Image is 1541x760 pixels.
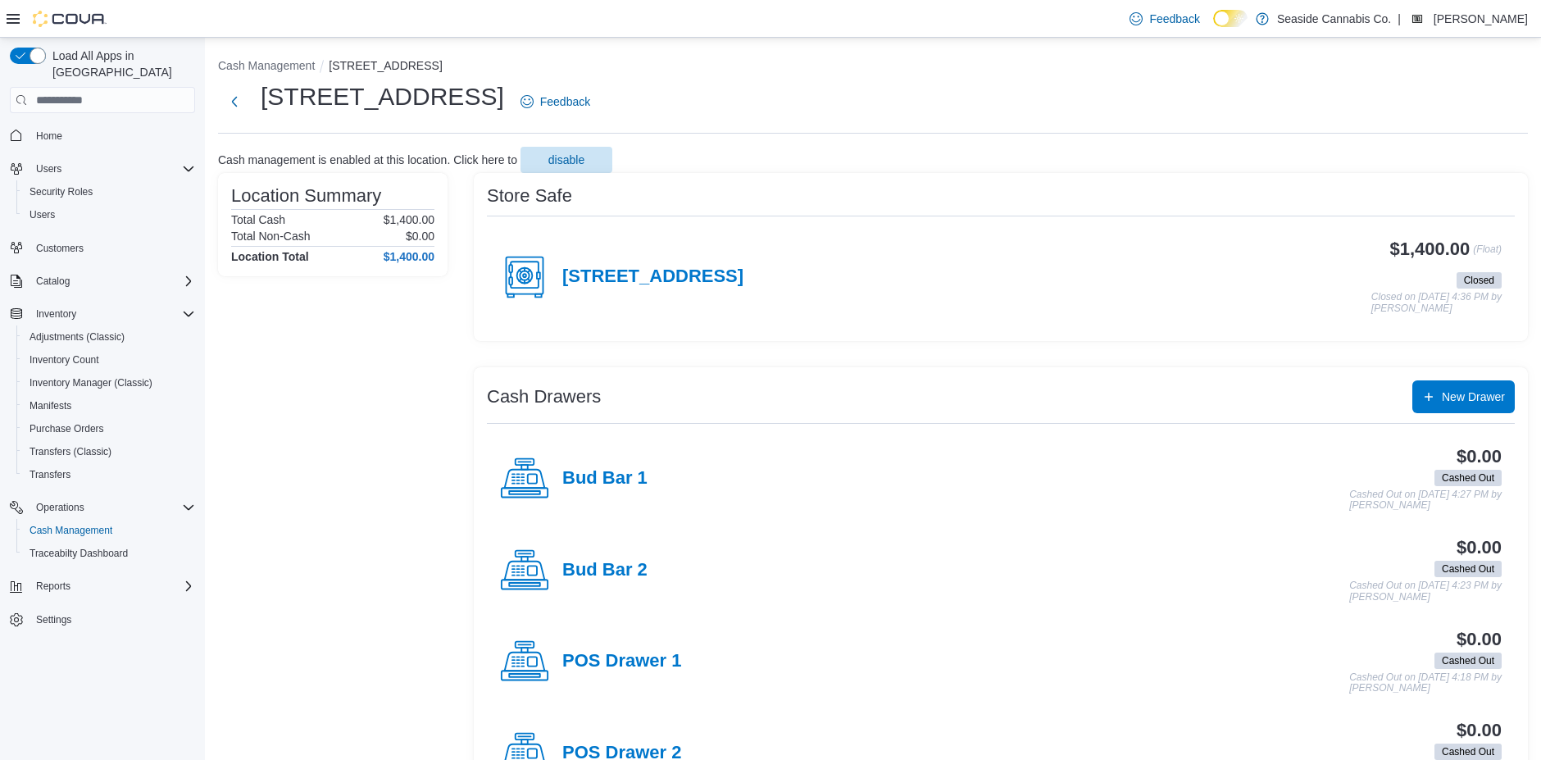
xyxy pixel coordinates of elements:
span: Purchase Orders [30,422,104,435]
button: Adjustments (Classic) [16,325,202,348]
span: Security Roles [23,182,195,202]
nav: An example of EuiBreadcrumbs [218,57,1528,77]
button: Inventory [30,304,83,324]
a: Adjustments (Classic) [23,327,131,347]
button: Home [3,123,202,147]
a: Security Roles [23,182,99,202]
span: Cash Management [30,524,112,537]
button: Security Roles [16,180,202,203]
span: Closed [1457,272,1502,289]
span: Users [30,208,55,221]
span: Customers [36,242,84,255]
h4: [STREET_ADDRESS] [562,266,743,288]
span: Reports [30,576,195,596]
span: Operations [36,501,84,514]
button: Purchase Orders [16,417,202,440]
p: $1,400.00 [384,213,434,226]
span: Reports [36,580,70,593]
h3: $0.00 [1457,538,1502,557]
button: Transfers (Classic) [16,440,202,463]
a: Manifests [23,396,78,416]
span: Security Roles [30,185,93,198]
button: Reports [30,576,77,596]
button: Catalog [3,270,202,293]
div: Mehgan Wieland [1407,9,1427,29]
span: Adjustments (Classic) [30,330,125,344]
p: | [1398,9,1401,29]
span: Transfers [23,465,195,485]
button: disable [520,147,612,173]
input: Dark Mode [1213,10,1248,27]
a: Home [30,126,69,146]
span: Traceabilty Dashboard [30,547,128,560]
button: Cash Management [218,59,315,72]
span: Cashed Out [1434,744,1502,760]
h4: Bud Bar 2 [562,560,648,581]
h3: $0.00 [1457,447,1502,466]
span: Operations [30,498,195,517]
button: Catalog [30,271,76,291]
h6: Total Non-Cash [231,230,311,243]
span: Feedback [540,93,590,110]
span: Customers [30,238,195,258]
button: Settings [3,608,202,631]
span: Inventory Manager (Classic) [23,373,195,393]
span: Settings [30,609,195,630]
h3: $0.00 [1457,630,1502,649]
a: Cash Management [23,521,119,540]
button: Users [3,157,202,180]
h6: Total Cash [231,213,285,226]
span: Cash Management [23,521,195,540]
span: Cashed Out [1442,744,1494,759]
h3: Cash Drawers [487,387,601,407]
h1: [STREET_ADDRESS] [261,80,504,113]
p: (Float) [1473,239,1502,269]
p: Seaside Cannabis Co. [1277,9,1391,29]
span: Cashed Out [1434,561,1502,577]
a: Transfers (Classic) [23,442,118,462]
h4: $1,400.00 [384,250,434,263]
span: Purchase Orders [23,419,195,439]
h4: Bud Bar 1 [562,468,648,489]
span: Load All Apps in [GEOGRAPHIC_DATA] [46,48,195,80]
button: Inventory Manager (Classic) [16,371,202,394]
span: Cashed Out [1434,653,1502,669]
span: Inventory Count [23,350,195,370]
span: Cashed Out [1434,470,1502,486]
a: Transfers [23,465,77,485]
span: Manifests [23,396,195,416]
span: Dark Mode [1213,27,1214,28]
button: Reports [3,575,202,598]
button: Inventory [3,303,202,325]
span: Traceabilty Dashboard [23,544,195,563]
span: Catalog [36,275,70,288]
a: Purchase Orders [23,419,111,439]
button: Cash Management [16,519,202,542]
h3: $1,400.00 [1390,239,1471,259]
a: Customers [30,239,90,258]
a: Inventory Manager (Classic) [23,373,159,393]
button: Inventory Count [16,348,202,371]
span: Settings [36,613,71,626]
a: Feedback [1123,2,1206,35]
span: Cashed Out [1442,653,1494,668]
span: Inventory Manager (Classic) [30,376,152,389]
span: Transfers [30,468,70,481]
a: Feedback [514,85,597,118]
a: Inventory Count [23,350,106,370]
span: Cashed Out [1442,562,1494,576]
span: Users [23,205,195,225]
span: Transfers (Classic) [23,442,195,462]
p: Cashed Out on [DATE] 4:23 PM by [PERSON_NAME] [1349,580,1502,603]
button: Customers [3,236,202,260]
button: New Drawer [1412,380,1515,413]
button: Traceabilty Dashboard [16,542,202,565]
nav: Complex example [10,116,195,674]
p: Cashed Out on [DATE] 4:18 PM by [PERSON_NAME] [1349,672,1502,694]
span: Adjustments (Classic) [23,327,195,347]
button: Users [30,159,68,179]
span: Closed [1464,273,1494,288]
p: [PERSON_NAME] [1434,9,1528,29]
button: [STREET_ADDRESS] [329,59,442,72]
span: Home [30,125,195,145]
